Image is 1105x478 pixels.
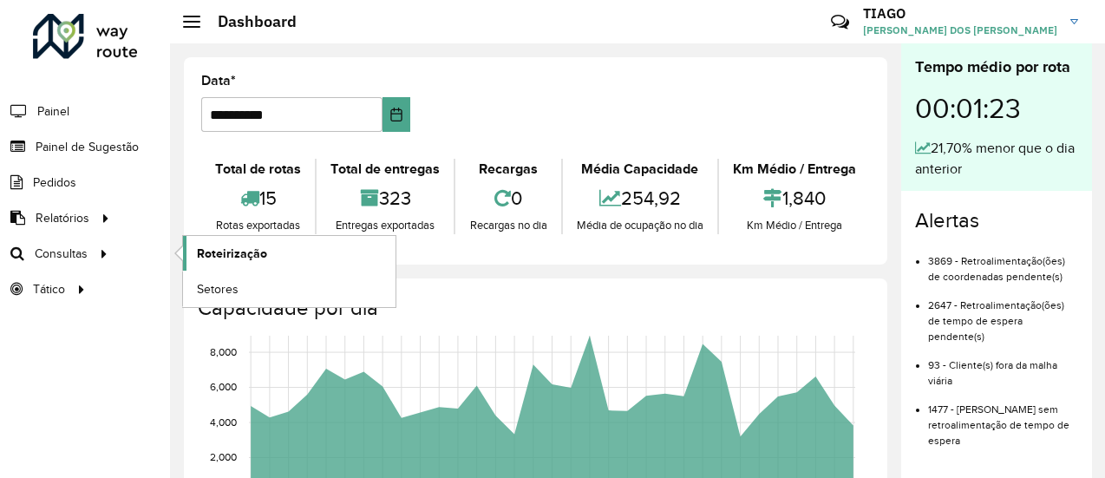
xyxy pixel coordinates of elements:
div: Média Capacidade [567,159,713,180]
span: [PERSON_NAME] DOS [PERSON_NAME] [863,23,1057,38]
div: 00:01:23 [915,79,1078,138]
a: Contato Rápido [821,3,859,41]
div: Tempo médio por rota [915,56,1078,79]
div: 15 [206,180,311,217]
span: Pedidos [33,174,76,192]
span: Relatórios [36,209,89,227]
div: 21,70% menor que o dia anterior [915,138,1078,180]
li: 93 - Cliente(s) fora da malha viária [928,344,1078,389]
div: Total de rotas [206,159,311,180]
div: 254,92 [567,180,713,217]
span: Painel [37,102,69,121]
a: Setores [183,272,396,306]
label: Data [201,70,236,91]
text: 4,000 [210,416,237,428]
span: Consultas [35,245,88,263]
span: Painel de Sugestão [36,138,139,156]
div: Total de entregas [321,159,449,180]
li: 3869 - Retroalimentação(ões) de coordenadas pendente(s) [928,240,1078,285]
text: 8,000 [210,346,237,357]
div: Média de ocupação no dia [567,217,713,234]
h4: Capacidade por dia [198,296,870,321]
span: Roteirização [197,245,267,263]
span: Tático [33,280,65,298]
div: Recargas no dia [460,217,556,234]
span: Setores [197,280,239,298]
h2: Dashboard [200,12,297,31]
div: Rotas exportadas [206,217,311,234]
text: 2,000 [210,452,237,463]
div: 0 [460,180,556,217]
button: Choose Date [382,97,410,132]
li: 2647 - Retroalimentação(ões) de tempo de espera pendente(s) [928,285,1078,344]
div: Entregas exportadas [321,217,449,234]
div: Km Médio / Entrega [723,217,866,234]
div: Km Médio / Entrega [723,159,866,180]
a: Roteirização [183,236,396,271]
div: Recargas [460,159,556,180]
h4: Alertas [915,208,1078,233]
li: 1477 - [PERSON_NAME] sem retroalimentação de tempo de espera [928,389,1078,449]
text: 6,000 [210,382,237,393]
div: 323 [321,180,449,217]
h3: TIAGO [863,5,1057,22]
div: 1,840 [723,180,866,217]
